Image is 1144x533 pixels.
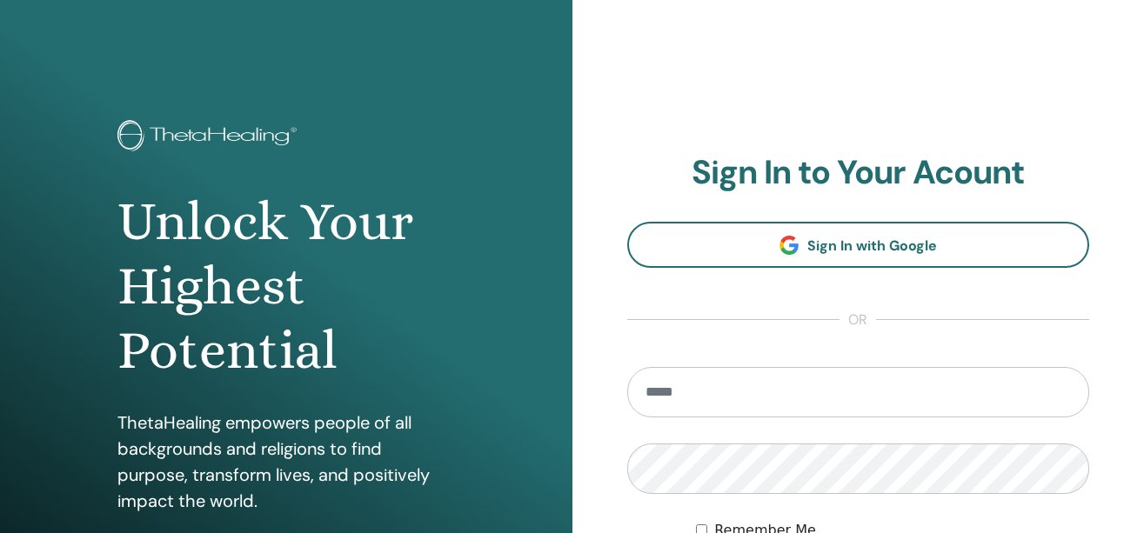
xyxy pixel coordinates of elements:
span: or [840,310,876,330]
p: ThetaHealing empowers people of all backgrounds and religions to find purpose, transform lives, a... [117,410,455,514]
h2: Sign In to Your Acount [627,153,1090,193]
a: Sign In with Google [627,222,1090,268]
span: Sign In with Google [807,237,937,255]
h1: Unlock Your Highest Potential [117,190,455,383]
